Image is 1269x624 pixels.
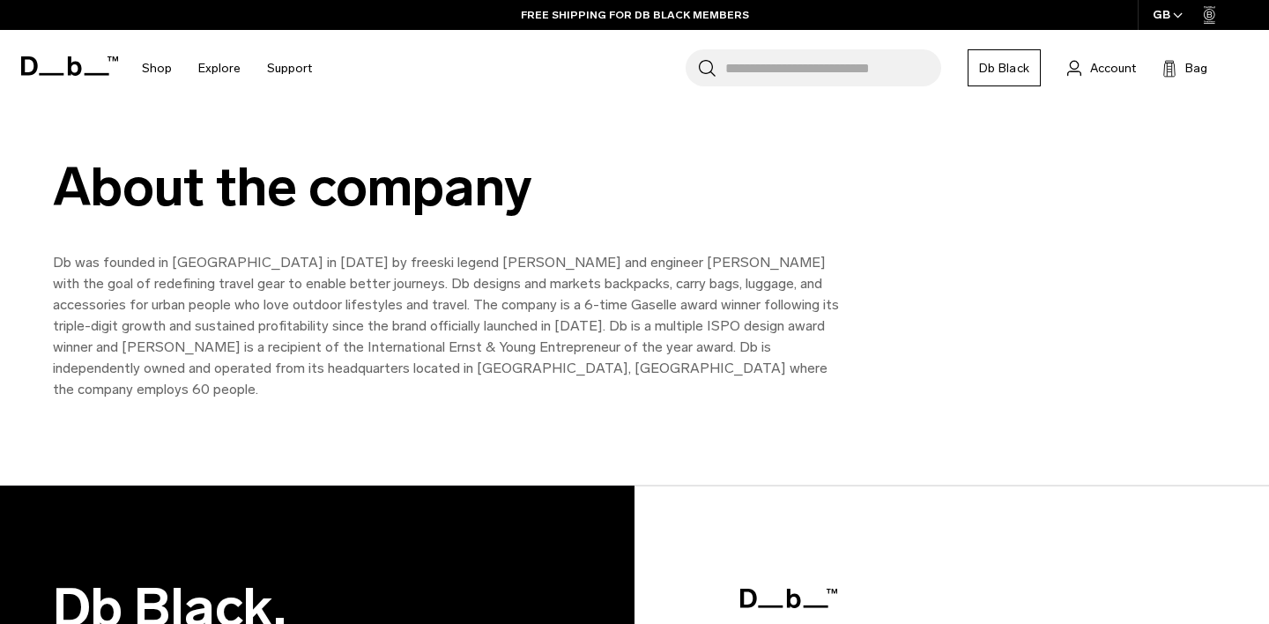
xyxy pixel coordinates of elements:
[1090,59,1136,78] span: Account
[53,252,846,400] p: Db was founded in [GEOGRAPHIC_DATA] in [DATE] by freeski legend [PERSON_NAME] and engineer [PERSO...
[198,37,241,100] a: Explore
[267,37,312,100] a: Support
[129,30,325,107] nav: Main Navigation
[1067,57,1136,78] a: Account
[968,49,1041,86] a: Db Black
[521,7,749,23] a: FREE SHIPPING FOR DB BLACK MEMBERS
[142,37,172,100] a: Shop
[53,158,846,217] div: About the company
[1185,59,1207,78] span: Bag
[1162,57,1207,78] button: Bag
